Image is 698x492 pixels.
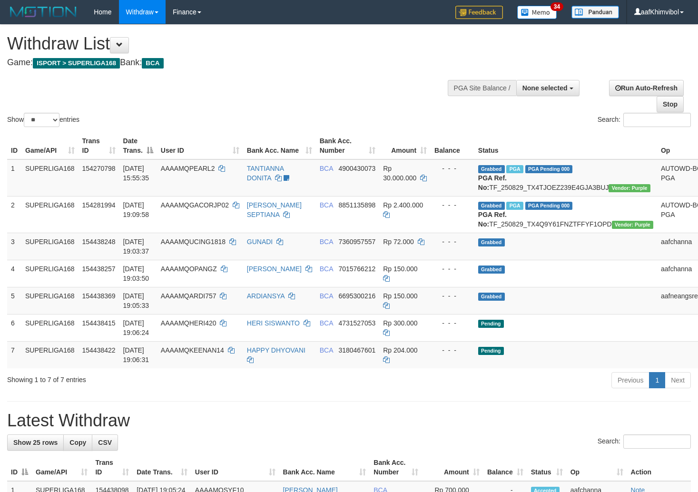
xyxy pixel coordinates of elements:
[379,132,431,159] th: Amount: activate to sort column ascending
[338,292,375,300] span: Copy 6695300216 to clipboard
[82,238,116,246] span: 154438248
[123,238,149,255] span: [DATE] 19:03:37
[21,159,79,197] td: SUPERLIGA168
[649,372,665,388] a: 1
[7,341,21,368] td: 7
[338,346,375,354] span: Copy 3180467601 to clipboard
[338,238,375,246] span: Copy 7360957557 to clipboard
[161,201,229,209] span: AAAAMQGACORJP02
[434,291,471,301] div: - - -
[478,266,505,274] span: Grabbed
[79,132,119,159] th: Trans ID: activate to sort column ascending
[506,165,523,173] span: Marked by aafmaleo
[247,201,302,218] a: [PERSON_NAME] SEPTIANA
[243,132,316,159] th: Bank Acc. Name: activate to sort column ascending
[91,454,133,481] th: Trans ID: activate to sort column ascending
[247,165,284,182] a: TANTIANNA DONITA
[478,320,504,328] span: Pending
[623,434,691,449] input: Search:
[383,346,417,354] span: Rp 204.000
[123,319,149,336] span: [DATE] 19:06:24
[623,113,691,127] input: Search:
[123,292,149,309] span: [DATE] 19:05:33
[7,196,21,233] td: 2
[478,238,505,246] span: Grabbed
[478,211,507,228] b: PGA Ref. No:
[247,265,302,273] a: [PERSON_NAME]
[434,318,471,328] div: - - -
[609,184,650,192] span: Vendor URL: https://trx4.1velocity.biz
[82,165,116,172] span: 154270798
[7,113,79,127] label: Show entries
[338,265,375,273] span: Copy 7015766212 to clipboard
[525,165,573,173] span: PGA Pending
[478,202,505,210] span: Grabbed
[527,454,567,481] th: Status: activate to sort column ascending
[7,132,21,159] th: ID
[82,319,116,327] span: 154438415
[92,434,118,451] a: CSV
[157,132,243,159] th: User ID: activate to sort column ascending
[320,319,333,327] span: BCA
[478,347,504,355] span: Pending
[7,287,21,314] td: 5
[627,454,691,481] th: Action
[478,165,505,173] span: Grabbed
[123,265,149,282] span: [DATE] 19:03:50
[7,233,21,260] td: 3
[474,132,657,159] th: Status
[517,6,557,19] img: Button%20Memo.svg
[161,238,226,246] span: AAAAMQUCING1818
[21,341,79,368] td: SUPERLIGA168
[338,201,375,209] span: Copy 8851135898 to clipboard
[82,346,116,354] span: 154438422
[611,372,649,388] a: Previous
[657,96,684,112] a: Stop
[434,237,471,246] div: - - -
[478,174,507,191] b: PGA Ref. No:
[7,314,21,341] td: 6
[191,454,279,481] th: User ID: activate to sort column ascending
[161,165,215,172] span: AAAAMQPEARL2
[21,233,79,260] td: SUPERLIGA168
[434,164,471,173] div: - - -
[24,113,59,127] select: Showentries
[123,346,149,364] span: [DATE] 19:06:31
[609,80,684,96] a: Run Auto-Refresh
[21,132,79,159] th: Game/API: activate to sort column ascending
[525,202,573,210] span: PGA Pending
[567,454,627,481] th: Op: activate to sort column ascending
[665,372,691,388] a: Next
[32,454,91,481] th: Game/API: activate to sort column ascending
[571,6,619,19] img: panduan.png
[320,265,333,273] span: BCA
[448,80,516,96] div: PGA Site Balance /
[247,238,273,246] a: GUNADI
[383,238,414,246] span: Rp 72.000
[161,319,216,327] span: AAAAMQHERI420
[516,80,580,96] button: None selected
[119,132,157,159] th: Date Trans.: activate to sort column descending
[161,265,217,273] span: AAAAMQOPANGZ
[21,287,79,314] td: SUPERLIGA168
[431,132,474,159] th: Balance
[598,434,691,449] label: Search:
[133,454,191,481] th: Date Trans.: activate to sort column ascending
[123,201,149,218] span: [DATE] 19:09:58
[7,454,32,481] th: ID: activate to sort column descending
[98,439,112,446] span: CSV
[161,292,216,300] span: AAAAMQARDI757
[82,292,116,300] span: 154438369
[7,58,456,68] h4: Game: Bank:
[7,371,284,384] div: Showing 1 to 7 of 7 entries
[142,58,163,69] span: BCA
[598,113,691,127] label: Search:
[338,165,375,172] span: Copy 4900430073 to clipboard
[13,439,58,446] span: Show 25 rows
[123,165,149,182] span: [DATE] 15:55:35
[320,165,333,172] span: BCA
[551,2,563,11] span: 34
[338,319,375,327] span: Copy 4731527053 to clipboard
[383,201,423,209] span: Rp 2.400.000
[383,165,416,182] span: Rp 30.000.000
